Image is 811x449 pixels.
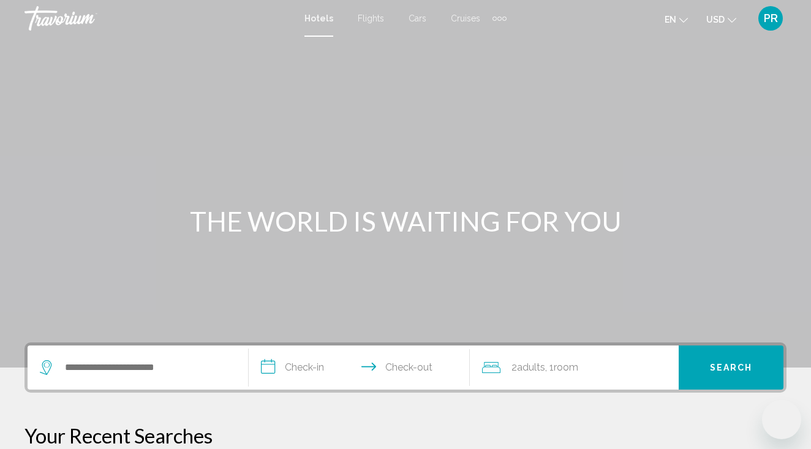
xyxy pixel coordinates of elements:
button: Extra navigation items [492,9,507,28]
span: PR [764,12,778,25]
iframe: Button to launch messaging window [762,400,801,439]
span: USD [706,15,725,25]
button: Change language [665,10,688,28]
span: Search [710,363,753,373]
a: Cruises [451,13,480,23]
span: Room [554,361,578,373]
span: en [665,15,676,25]
span: Adults [517,361,545,373]
a: Flights [358,13,384,23]
a: Cars [409,13,426,23]
button: Check in and out dates [249,345,470,390]
a: Hotels [304,13,333,23]
button: User Menu [755,6,786,31]
div: Search widget [28,345,783,390]
button: Travelers: 2 adults, 0 children [470,345,679,390]
span: , 1 [545,359,578,376]
button: Change currency [706,10,736,28]
h1: THE WORLD IS WAITING FOR YOU [176,205,635,237]
p: Your Recent Searches [25,423,786,448]
a: Travorium [25,6,292,31]
button: Search [679,345,783,390]
span: 2 [511,359,545,376]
